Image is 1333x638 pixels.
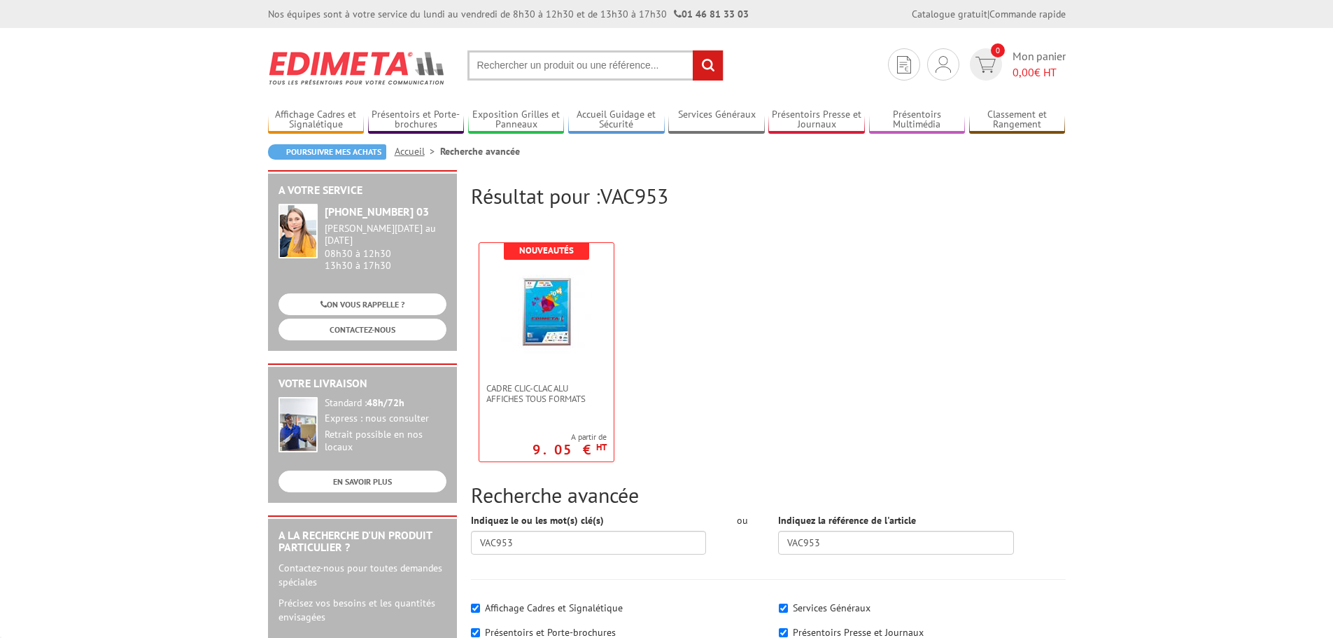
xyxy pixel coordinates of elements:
[471,604,480,613] input: Affichage Cadres et Signalétique
[278,377,446,390] h2: Votre livraison
[368,109,465,132] a: Présentoirs et Porte-brochures
[268,7,749,21] div: Nos équipes sont à votre service du lundi au vendredi de 8h30 à 12h30 et de 13h30 à 17h30
[367,396,404,409] strong: 48h/72h
[668,109,765,132] a: Services Généraux
[989,8,1066,20] a: Commande rapide
[278,397,318,452] img: widget-livraison.jpg
[395,145,440,158] a: Accueil
[278,204,318,258] img: widget-service.jpg
[596,441,607,453] sup: HT
[600,182,668,209] span: VAC953
[779,604,788,613] input: Services Généraux
[471,628,480,637] input: Présentoirs et Porte-brochures
[278,319,446,340] a: CONTACTEZ-NOUS
[278,529,446,554] h2: A la recherche d'un produit particulier ?
[486,383,607,404] span: Cadre Clic-Clac Alu affiches tous formats
[485,602,623,614] label: Affichage Cadres et Signalétique
[268,42,446,94] img: Edimeta
[278,561,446,589] p: Contactez-nous pour toutes demandes spéciales
[278,293,446,315] a: ON VOUS RAPPELLE ?
[1013,64,1066,81] span: € HT
[897,56,911,74] img: devis rapide
[768,109,865,132] a: Présentoirs Presse et Journaux
[325,412,446,425] div: Express : nous consulter
[674,8,749,20] strong: 01 46 81 33 03
[325,429,446,454] div: Retrait possible en nos locaux
[727,513,757,527] div: ou
[869,109,966,132] a: Présentoirs Multimédia
[471,513,604,527] label: Indiquez le ou les mot(s) clé(s)
[278,596,446,624] p: Précisez vos besoins et les quantités envisagées
[325,204,429,219] strong: [PHONE_NUMBER] 03
[1013,65,1034,79] span: 0,00
[779,628,788,637] input: Présentoirs Presse et Journaux
[479,383,614,404] a: Cadre Clic-Clac Alu affiches tous formats
[991,43,1005,57] span: 0
[568,109,665,132] a: Accueil Guidage et Sécurité
[268,109,365,132] a: Affichage Cadres et Signalétique
[268,144,386,160] a: Poursuivre mes achats
[471,483,1066,506] h2: Recherche avancée
[778,513,916,527] label: Indiquez la référence de l'article
[693,50,723,81] input: rechercher
[912,8,987,20] a: Catalogue gratuit
[501,264,592,355] img: Cadre Clic-Clac Alu affiches tous formats
[467,50,724,81] input: Rechercher un produit ou une référence...
[533,445,607,454] p: 9.05 €
[325,397,446,410] div: Standard :
[325,223,446,271] div: 08h30 à 12h30 13h30 à 17h30
[912,7,1066,21] div: |
[440,144,520,158] li: Recherche avancée
[471,184,1066,207] h2: Résultat pour :
[936,56,951,73] img: devis rapide
[533,431,607,443] span: A partir de
[1013,48,1066,81] span: Mon panier
[969,109,1066,132] a: Classement et Rangement
[278,471,446,492] a: EN SAVOIR PLUS
[468,109,565,132] a: Exposition Grilles et Panneaux
[519,244,574,256] b: Nouveautés
[793,602,870,614] label: Services Généraux
[325,223,446,247] div: [PERSON_NAME][DATE] au [DATE]
[975,57,996,73] img: devis rapide
[966,48,1066,81] a: devis rapide 0 Mon panier 0,00€ HT
[278,184,446,197] h2: A votre service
